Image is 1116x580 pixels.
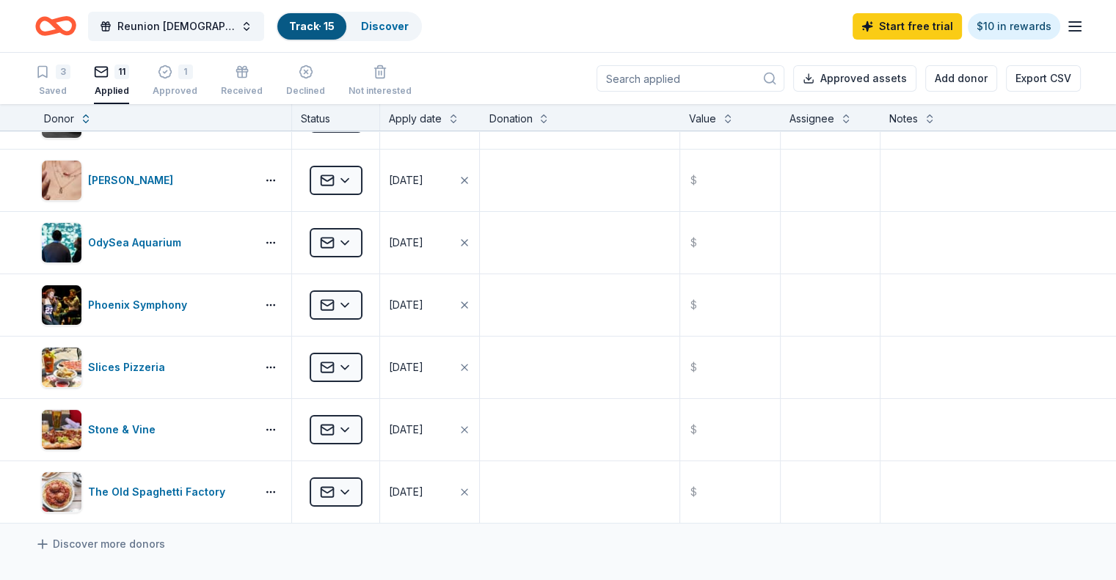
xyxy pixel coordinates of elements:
[42,161,81,200] img: Image for Kendra Scott
[689,110,716,128] div: Value
[41,285,250,326] button: Image for Phoenix SymphonyPhoenix Symphony
[178,65,193,79] div: 1
[380,461,479,523] button: [DATE]
[361,20,409,32] a: Discover
[42,285,81,325] img: Image for Phoenix Symphony
[292,104,380,131] div: Status
[380,274,479,336] button: [DATE]
[117,18,235,35] span: Reunion [DEMOGRAPHIC_DATA] Children's and Student Ministry Pie and Silent Auction
[389,421,423,438] div: [DATE]
[42,223,81,263] img: Image for OdySea Aquarium
[221,59,263,104] button: Received
[1006,65,1081,92] button: Export CSV
[289,20,335,32] a: Track· 15
[380,150,479,211] button: [DATE]
[94,85,129,97] div: Applied
[44,110,74,128] div: Donor
[380,337,479,398] button: [DATE]
[968,13,1060,40] a: $10 in rewards
[853,13,962,40] a: Start free trial
[380,399,479,460] button: [DATE]
[94,59,129,104] button: 11Applied
[41,471,250,513] button: Image for The Old Spaghetti FactoryThe Old Spaghetti Factory
[42,410,81,449] img: Image for Stone & Vine
[153,85,197,97] div: Approved
[88,296,193,314] div: Phoenix Symphony
[389,359,423,376] div: [DATE]
[56,65,70,79] div: 3
[88,12,264,41] button: Reunion [DEMOGRAPHIC_DATA] Children's and Student Ministry Pie and Silent Auction
[789,110,834,128] div: Assignee
[286,85,325,97] div: Declined
[41,409,250,450] button: Image for Stone & VineStone & Vine
[153,59,197,104] button: 1Approved
[925,65,997,92] button: Add donor
[889,110,918,128] div: Notes
[286,59,325,104] button: Declined
[349,85,412,97] div: Not interested
[489,110,532,128] div: Donation
[389,172,423,189] div: [DATE]
[389,296,423,314] div: [DATE]
[41,347,250,388] button: Image for Slices PizzeriaSlices Pizzeria
[42,472,81,512] img: Image for The Old Spaghetti Factory
[380,212,479,274] button: [DATE]
[35,9,76,43] a: Home
[389,110,442,128] div: Apply date
[88,483,231,501] div: The Old Spaghetti Factory
[35,85,70,97] div: Saved
[389,483,423,501] div: [DATE]
[389,234,423,252] div: [DATE]
[35,59,70,104] button: 3Saved
[793,65,916,92] button: Approved assets
[349,59,412,104] button: Not interested
[42,348,81,387] img: Image for Slices Pizzeria
[114,65,129,79] div: 11
[88,359,171,376] div: Slices Pizzeria
[88,421,161,438] div: Stone & Vine
[597,65,784,92] input: Search applied
[221,85,263,97] div: Received
[88,172,179,189] div: [PERSON_NAME]
[41,222,250,263] button: Image for OdySea AquariumOdySea Aquarium
[88,234,187,252] div: OdySea Aquarium
[41,160,250,201] button: Image for Kendra Scott[PERSON_NAME]
[35,535,165,553] a: Discover more donors
[276,12,422,41] button: Track· 15Discover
